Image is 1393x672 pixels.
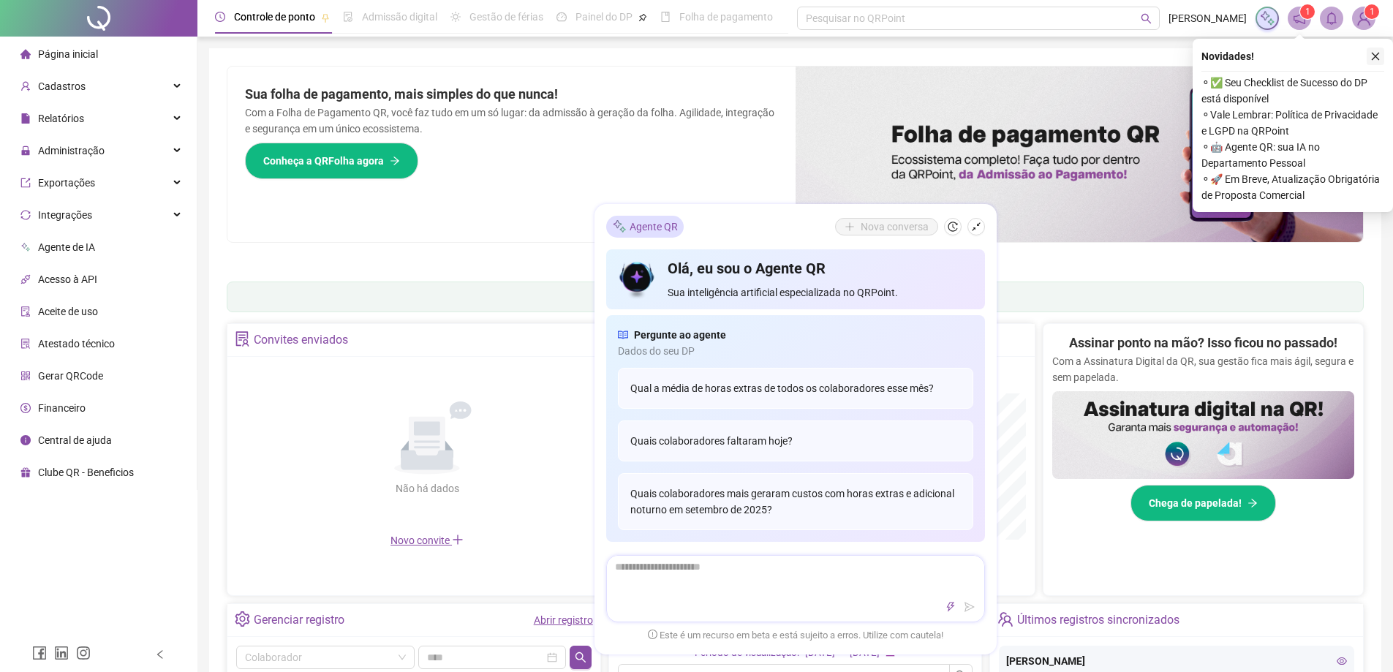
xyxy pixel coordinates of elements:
span: pushpin [638,13,647,22]
span: dashboard [556,12,567,22]
span: left [155,649,165,660]
div: Agente QR [606,216,684,238]
p: Com a Folha de Pagamento QR, você faz tudo em um só lugar: da admissão à geração da folha. Agilid... [245,105,778,137]
sup: 1 [1300,4,1315,19]
span: Novidades ! [1201,48,1254,64]
span: lock [20,146,31,156]
img: banner%2F02c71560-61a6-44d4-94b9-c8ab97240462.png [1052,391,1354,479]
span: Conheça a QRFolha agora [263,153,384,169]
span: ⚬ ✅ Seu Checklist de Sucesso do DP está disponível [1201,75,1384,107]
span: info-circle [20,435,31,445]
span: Relatórios [38,113,84,124]
span: ⚬ 🚀 Em Breve, Atualização Obrigatória de Proposta Comercial [1201,171,1384,203]
div: Não há dados [360,480,494,497]
span: 1 [1370,7,1375,17]
span: api [20,274,31,284]
span: history [948,222,958,232]
span: export [20,178,31,188]
button: send [961,598,978,616]
span: ⚬ 🤖 Agente QR: sua IA no Departamento Pessoal [1201,139,1384,171]
span: Cadastros [38,80,86,92]
span: [PERSON_NAME] [1169,10,1247,26]
button: Chega de papelada! [1130,485,1276,521]
span: Novo convite [390,535,464,546]
span: exclamation-circle [648,630,657,639]
span: solution [20,339,31,349]
span: Integrações [38,209,92,221]
span: Central de ajuda [38,434,112,446]
span: Gerar QRCode [38,370,103,382]
span: Chega de papelada! [1149,495,1242,511]
span: facebook [32,646,47,660]
span: plus [452,534,464,545]
span: Este é um recurso em beta e está sujeito a erros. Utilize com cautela! [648,628,943,643]
span: Agente de IA [38,241,95,253]
span: notification [1293,12,1306,25]
span: qrcode [20,371,31,381]
img: sparkle-icon.fc2bf0ac1784a2077858766a79e2daf3.svg [612,219,627,234]
span: Página inicial [38,48,98,60]
div: Convites enviados [254,328,348,352]
span: file [20,113,31,124]
span: Financeiro [38,402,86,414]
div: Qual a média de horas extras de todos os colaboradores esse mês? [618,368,973,409]
span: search [575,652,586,663]
span: Painel do DP [575,11,633,23]
span: linkedin [54,646,69,660]
span: Controle de ponto [234,11,315,23]
img: banner%2F8d14a306-6205-4263-8e5b-06e9a85ad873.png [796,67,1364,242]
span: gift [20,467,31,477]
span: Exportações [38,177,95,189]
span: ⚬ Vale Lembrar: Política de Privacidade e LGPD na QRPoint [1201,107,1384,139]
span: Administração [38,145,105,156]
sup: Atualize o seu contato no menu Meus Dados [1364,4,1379,19]
span: Acesso à API [38,273,97,285]
span: read [618,327,628,343]
h2: Sua folha de pagamento, mais simples do que nunca! [245,84,778,105]
span: 1 [1305,7,1310,17]
span: Gestão de férias [469,11,543,23]
img: sparkle-icon.fc2bf0ac1784a2077858766a79e2daf3.svg [1259,10,1275,26]
span: bell [1325,12,1338,25]
span: file-done [343,12,353,22]
span: Clube QR - Beneficios [38,467,134,478]
span: Admissão digital [362,11,437,23]
button: Conheça a QRFolha agora [245,143,418,179]
button: Nova conversa [835,218,938,235]
span: setting [235,611,250,627]
span: team [997,611,1013,627]
span: user-add [20,81,31,91]
div: Quais colaboradores faltaram hoje? [618,420,973,461]
p: Com a Assinatura Digital da QR, sua gestão fica mais ágil, segura e sem papelada. [1052,353,1354,385]
a: Abrir registro [534,614,593,626]
h4: Olá, eu sou o Agente QR [668,258,973,279]
span: eye [1337,656,1347,666]
span: solution [235,331,250,347]
span: shrink [971,222,981,232]
span: sync [20,210,31,220]
span: dollar [20,403,31,413]
span: clock-circle [215,12,225,22]
div: Gerenciar registro [254,608,344,633]
span: arrow-right [1247,498,1258,508]
span: home [20,49,31,59]
span: Dados do seu DP [618,343,973,359]
div: [PERSON_NAME] [1006,653,1347,669]
img: 63111 [1353,7,1375,29]
span: Folha de pagamento [679,11,773,23]
span: audit [20,306,31,317]
div: Últimos registros sincronizados [1017,608,1179,633]
div: Quais colaboradores mais geraram custos com horas extras e adicional noturno em setembro de 2025? [618,473,973,530]
span: Atestado técnico [38,338,115,350]
span: search [1141,13,1152,24]
span: Pergunte ao agente [634,327,726,343]
span: Aceite de uso [38,306,98,317]
span: thunderbolt [945,602,956,612]
span: instagram [76,646,91,660]
span: Sua inteligência artificial especializada no QRPoint. [668,284,973,301]
span: arrow-right [390,156,400,166]
span: book [660,12,671,22]
h2: Assinar ponto na mão? Isso ficou no passado! [1069,333,1337,353]
span: pushpin [321,13,330,22]
img: icon [618,258,657,301]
